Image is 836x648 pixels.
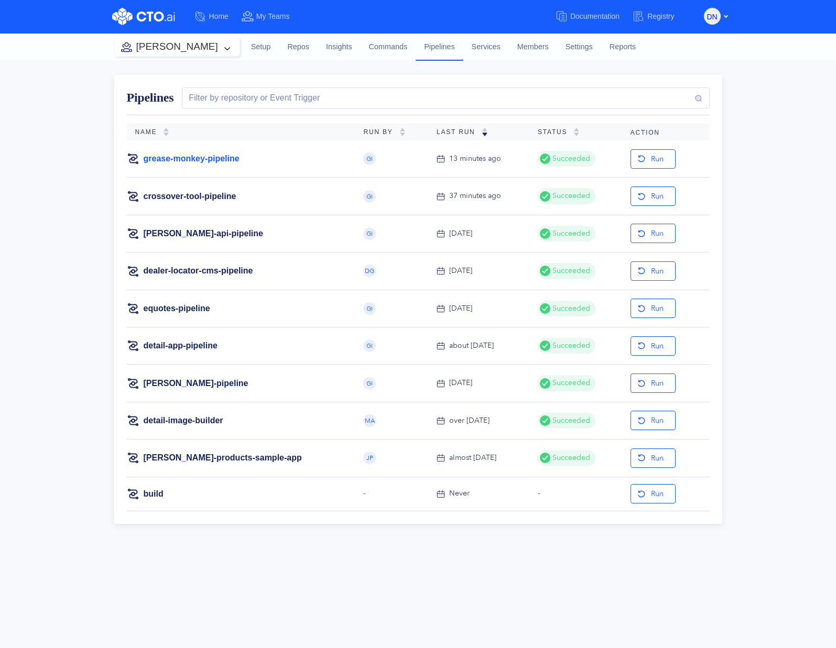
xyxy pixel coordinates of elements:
span: Status [538,128,573,136]
div: 13 minutes ago [449,153,501,164]
span: Home [209,12,229,20]
span: My Teams [256,12,290,20]
a: Pipelines [416,33,463,60]
span: Pipelines [127,91,174,104]
th: Action [622,124,710,140]
span: Last Run [437,128,482,136]
a: dealer-locator-cms-pipeline [144,265,253,277]
span: Name [135,128,164,136]
a: [PERSON_NAME]-api-pipeline [144,228,263,239]
button: [PERSON_NAME] [115,38,240,56]
a: [PERSON_NAME]-products-sample-app [144,452,302,464]
a: Documentation [555,7,632,26]
div: over [DATE] [449,415,490,426]
button: Run [631,336,676,356]
span: Succeeded [550,265,590,277]
a: Settings [557,33,601,61]
button: Run [631,484,676,503]
a: Commands [361,33,416,61]
span: DN [707,8,717,25]
button: Run [631,149,676,169]
span: Succeeded [550,190,590,202]
img: sorting-empty.svg [399,128,406,136]
span: DG [365,268,374,274]
a: crossover-tool-pipeline [144,191,236,202]
button: Run [631,261,676,281]
span: GI [366,193,373,200]
span: MA [365,418,375,424]
a: Setup [243,33,279,61]
a: detail-app-pipeline [144,340,218,352]
a: detail-image-builder [144,415,223,426]
img: sorting-empty.svg [163,128,169,136]
a: Members [509,33,557,61]
a: Services [463,33,509,61]
div: about [DATE] [449,340,494,352]
span: GI [366,156,373,162]
span: GI [366,230,373,237]
td: - [529,477,622,511]
a: equotes-pipeline [144,303,210,314]
a: build [144,488,164,500]
a: My Teams [241,7,302,26]
span: Succeeded [550,452,590,464]
button: Run [631,448,676,468]
a: Insights [318,33,361,61]
div: almost [DATE] [449,452,496,464]
button: Run [631,299,676,318]
button: Run [631,411,676,430]
span: Succeeded [550,153,590,164]
span: Succeeded [550,415,590,426]
a: Repos [279,33,318,61]
span: GI [366,343,373,349]
a: Home [194,7,241,26]
a: Reports [601,33,644,61]
span: Run By [363,128,399,136]
img: CTO.ai Logo [112,8,175,25]
span: Succeeded [550,340,590,352]
span: Succeeded [550,228,590,239]
div: 37 minutes ago [449,190,501,202]
span: JP [366,455,373,461]
button: Run [631,186,676,206]
a: [PERSON_NAME]-pipeline [144,378,248,389]
img: sorting-empty.svg [573,128,580,136]
button: Run [631,224,676,243]
td: - [355,477,428,511]
span: Documentation [570,12,620,20]
div: [DATE] [449,377,472,389]
span: Succeeded [550,303,590,314]
span: Succeeded [550,377,590,389]
div: Filter by repository or Event Trigger [184,92,320,104]
a: Registry [632,7,687,26]
span: GI [366,305,373,312]
div: Never [449,488,470,499]
div: [DATE] [449,265,472,277]
img: sorting-down.svg [482,128,488,136]
span: GI [366,380,373,387]
div: [DATE] [449,228,472,239]
a: grease-monkey-pipeline [144,153,240,164]
button: Run [631,374,676,393]
span: Registry [647,12,674,20]
button: DN [704,8,721,25]
div: [DATE] [449,303,472,314]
